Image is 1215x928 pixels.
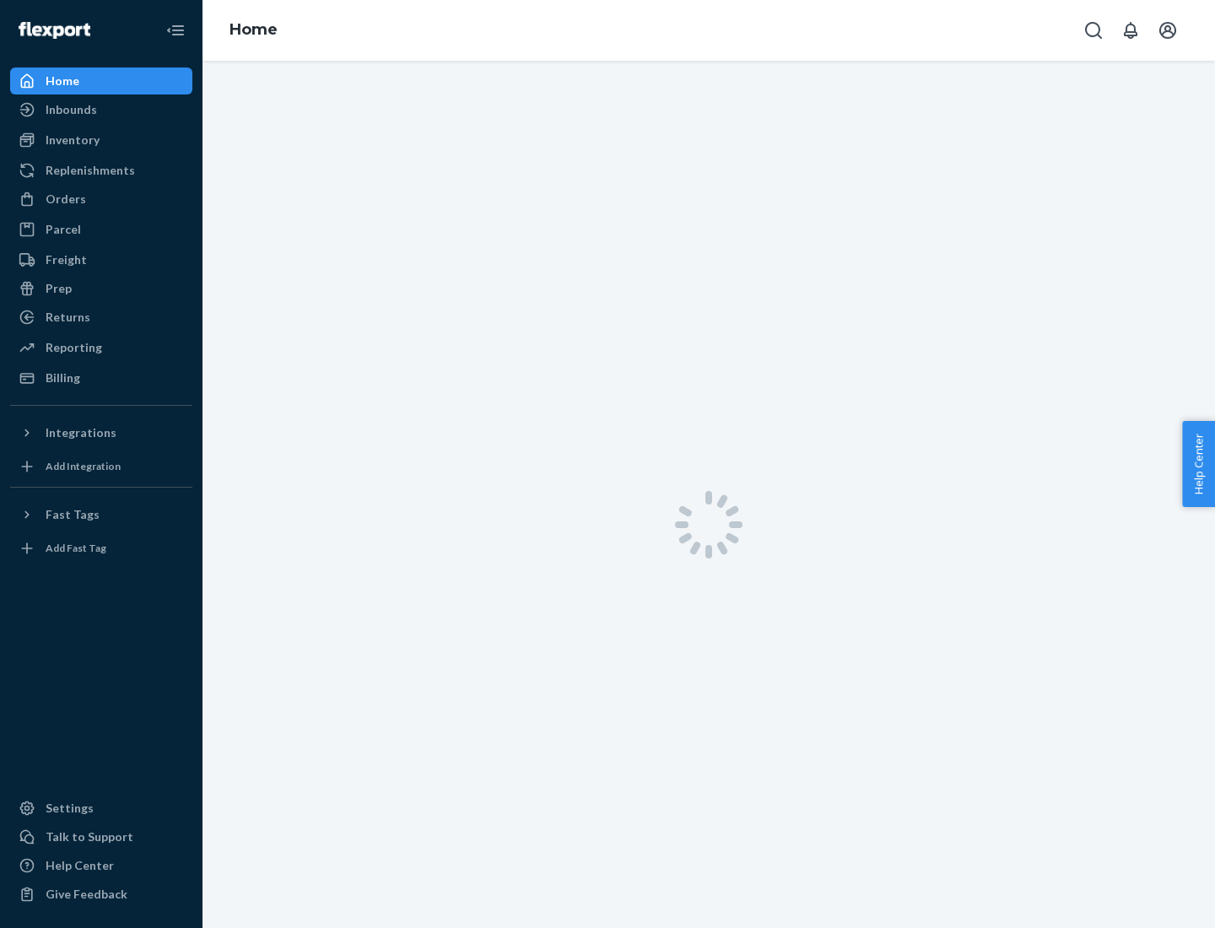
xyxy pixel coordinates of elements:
div: Inventory [46,132,100,148]
div: Orders [46,191,86,208]
a: Help Center [10,852,192,879]
a: Freight [10,246,192,273]
div: Home [46,73,79,89]
div: Help Center [46,857,114,874]
a: Reporting [10,334,192,361]
a: Inventory [10,127,192,154]
div: Prep [46,280,72,297]
button: Integrations [10,419,192,446]
ol: breadcrumbs [216,6,291,55]
a: Talk to Support [10,823,192,850]
button: Open notifications [1114,13,1147,47]
div: Add Integration [46,459,121,473]
div: Parcel [46,221,81,238]
button: Give Feedback [10,881,192,908]
div: Returns [46,309,90,326]
a: Parcel [10,216,192,243]
div: Fast Tags [46,506,100,523]
a: Orders [10,186,192,213]
a: Add Fast Tag [10,535,192,562]
button: Fast Tags [10,501,192,528]
div: Settings [46,800,94,817]
a: Home [10,67,192,94]
a: Replenishments [10,157,192,184]
a: Add Integration [10,453,192,480]
div: Reporting [46,339,102,356]
div: Add Fast Tag [46,541,106,555]
div: Billing [46,370,80,386]
div: Freight [46,251,87,268]
div: Integrations [46,424,116,441]
div: Inbounds [46,101,97,118]
a: Billing [10,364,192,391]
a: Returns [10,304,192,331]
button: Open Search Box [1077,13,1110,47]
a: Inbounds [10,96,192,123]
a: Home [229,20,278,39]
button: Open account menu [1151,13,1185,47]
img: Flexport logo [19,22,90,39]
button: Help Center [1182,421,1215,507]
div: Talk to Support [46,828,133,845]
button: Close Navigation [159,13,192,47]
div: Give Feedback [46,886,127,903]
a: Prep [10,275,192,302]
a: Settings [10,795,192,822]
div: Replenishments [46,162,135,179]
